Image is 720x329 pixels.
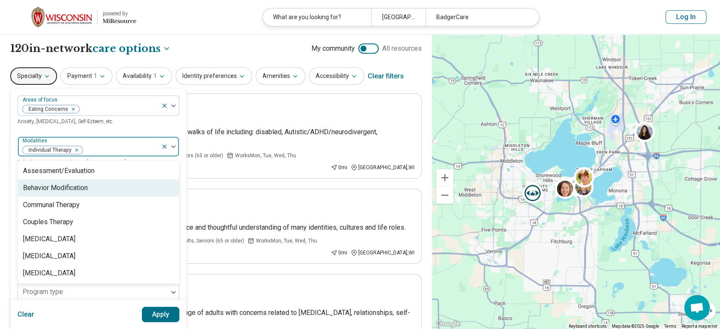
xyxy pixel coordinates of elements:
[311,43,355,54] span: My community
[43,127,415,147] p: Sydney is excited to hold space for clients in all walks of life including: disabled, Autistic/AD...
[92,41,161,56] span: care options
[426,9,534,26] div: BadgerCare
[235,152,296,159] span: Works Mon, Tue, Wed, Thu
[23,268,75,278] div: [MEDICAL_DATA]
[664,324,677,329] a: Terms (opens in new tab)
[23,288,63,296] label: Program type
[153,72,157,81] span: 1
[23,251,75,261] div: [MEDICAL_DATA]
[94,72,97,81] span: 1
[368,66,404,87] div: Clear filters
[256,67,305,85] button: Amenities
[32,7,92,27] img: University of Wisconsin-Madison
[23,97,59,103] label: Areas of focus
[682,324,717,329] a: Report a map error
[17,159,136,165] span: Talk Therapy, Couples Therapy, [MEDICAL_DATA], etc.
[10,67,57,85] button: Specialty
[142,307,180,322] button: Apply
[23,166,95,176] div: Assessment/Evaluation
[43,308,415,328] p: [PERSON_NAME] enjoys working with a wide range of adults with concerns related to [MEDICAL_DATA],...
[23,138,49,144] label: Modalities
[684,295,710,320] div: Open chat
[23,105,71,113] span: Eating Concerns
[92,41,171,56] button: Care options
[382,43,422,54] span: All resources
[23,200,80,210] div: Communal Therapy
[17,118,114,124] span: Anxiety, [MEDICAL_DATA], Self-Esteem, etc.
[23,234,75,244] div: [MEDICAL_DATA]
[263,9,371,26] div: What are you looking for?
[256,237,317,245] span: Works Mon, Tue, Wed, Thu
[331,164,347,171] div: 0 mi
[436,169,453,186] button: Zoom in
[116,67,172,85] button: Availability1
[43,222,415,233] p: [PERSON_NAME] brings extensive life experience and thoughtful understanding of many identities, c...
[23,183,88,193] div: Behavior Modification
[60,67,112,85] button: Payment1
[371,9,425,26] div: [GEOGRAPHIC_DATA], [GEOGRAPHIC_DATA]
[351,249,415,257] div: [GEOGRAPHIC_DATA] , WI
[103,10,136,17] div: powered by
[665,10,706,24] button: Log In
[436,187,453,204] button: Zoom out
[10,41,171,56] h1: 120 in-network
[23,217,73,227] div: Couples Therapy
[23,146,74,154] span: Individual Therapy
[612,324,659,329] span: Map data ©2025 Google
[176,67,252,85] button: Identity preferences
[351,164,415,171] div: [GEOGRAPHIC_DATA] , WI
[331,249,347,257] div: 0 mi
[17,307,35,322] button: Clear
[309,67,364,85] button: Accessibility
[14,7,136,27] a: University of Wisconsin-Madisonpowered by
